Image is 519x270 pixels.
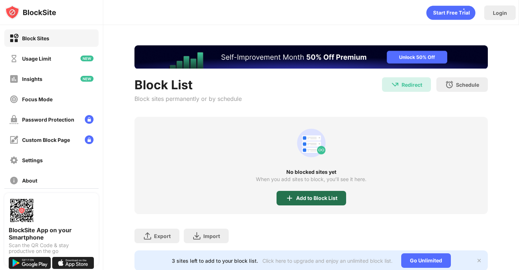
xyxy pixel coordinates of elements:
[85,115,94,124] img: lock-menu.svg
[22,96,53,102] div: Focus Mode
[456,82,479,88] div: Schedule
[22,137,70,143] div: Custom Block Page
[80,56,94,61] img: new-icon.svg
[9,257,51,269] img: get-it-on-google-play.svg
[9,197,35,224] img: options-page-qr-code.png
[22,116,74,123] div: Password Protection
[22,35,49,41] div: Block Sites
[476,258,482,263] img: x-button.svg
[256,176,366,182] div: When you add sites to block, you’ll see it here.
[9,156,18,165] img: settings-off.svg
[85,135,94,144] img: lock-menu.svg
[262,258,393,264] div: Click here to upgrade and enjoy an unlimited block list.
[134,95,242,102] div: Block sites permanently or by schedule
[5,5,56,20] img: logo-blocksite.svg
[402,82,422,88] div: Redirect
[80,76,94,82] img: new-icon.svg
[154,233,171,239] div: Export
[9,34,18,43] img: block-on.svg
[9,54,18,63] img: time-usage-off.svg
[9,176,18,185] img: about-off.svg
[296,195,337,201] div: Add to Block List
[22,177,37,184] div: About
[9,226,94,241] div: BlockSite App on your Smartphone
[294,126,329,160] div: animation
[493,10,507,16] div: Login
[9,135,18,144] img: customize-block-page-off.svg
[134,169,488,175] div: No blocked sites yet
[22,157,43,163] div: Settings
[426,5,476,20] div: animation
[9,242,94,254] div: Scan the QR Code & stay productive on the go
[401,253,451,268] div: Go Unlimited
[9,115,18,124] img: password-protection-off.svg
[172,258,258,264] div: 3 sites left to add to your block list.
[9,95,18,104] img: focus-off.svg
[52,257,94,269] img: download-on-the-app-store.svg
[22,76,42,82] div: Insights
[9,74,18,83] img: insights-off.svg
[134,45,488,69] iframe: Banner
[22,56,51,62] div: Usage Limit
[203,233,220,239] div: Import
[134,77,242,92] div: Block List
